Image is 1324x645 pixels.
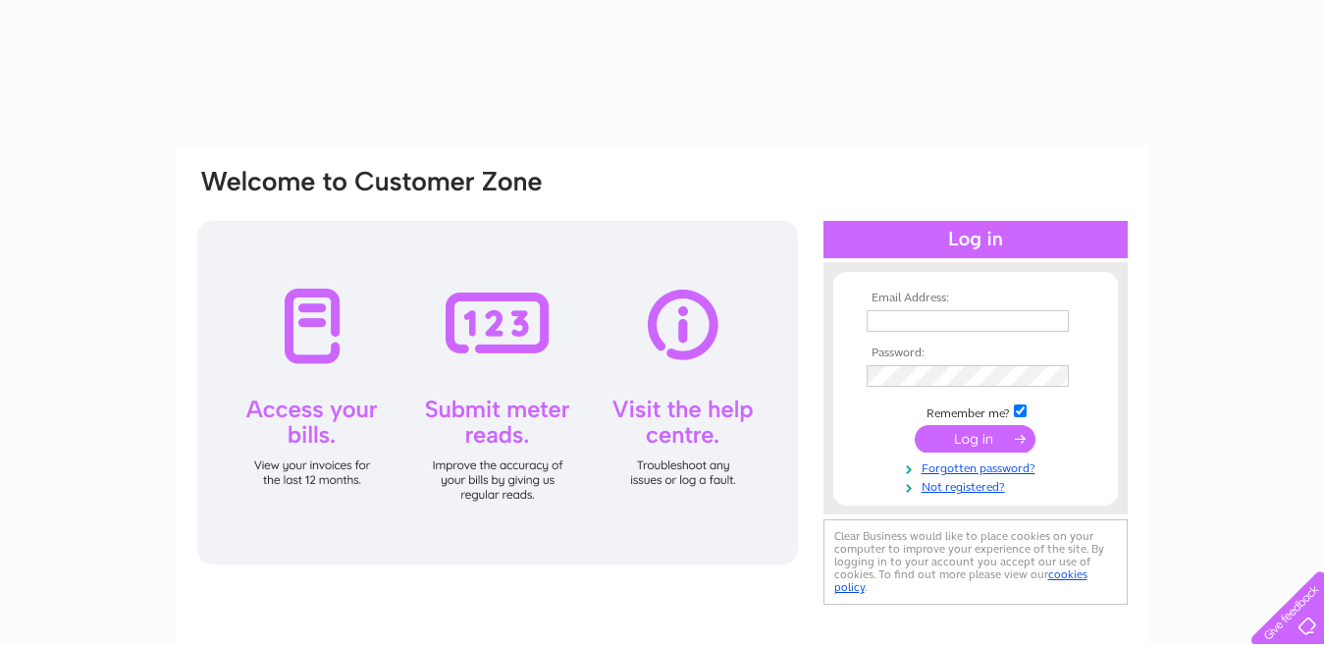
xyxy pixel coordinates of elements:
[834,567,1087,594] a: cookies policy
[862,347,1089,360] th: Password:
[867,457,1089,476] a: Forgotten password?
[915,425,1035,453] input: Submit
[867,476,1089,495] a: Not registered?
[862,402,1089,421] td: Remember me?
[823,519,1128,605] div: Clear Business would like to place cookies on your computer to improve your experience of the sit...
[862,292,1089,305] th: Email Address:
